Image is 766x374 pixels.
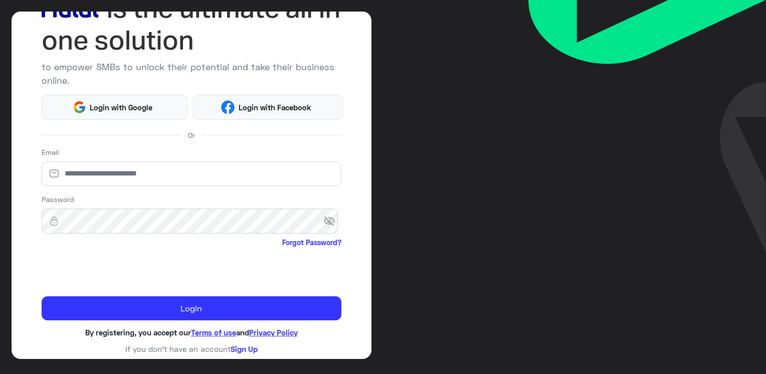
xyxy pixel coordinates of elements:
[42,296,341,320] button: Login
[42,168,67,178] img: email
[86,102,156,113] span: Login with Google
[85,328,191,337] span: By registering, you accept our
[42,216,67,226] img: lock
[221,100,235,114] img: Facebook
[231,344,258,353] a: Sign Up
[42,344,341,353] h6: If you don’t have an account
[42,147,59,157] label: Email
[235,102,315,113] span: Login with Facebook
[236,328,249,337] span: and
[191,328,236,337] a: Terms of use
[323,212,341,230] span: visibility_off
[193,95,343,120] button: Login with Facebook
[282,237,341,248] a: Forgot Password?
[42,250,194,289] iframe: reCAPTCHA
[188,130,195,140] span: Or
[42,194,74,205] label: Password
[73,100,86,114] img: Google
[42,95,188,120] button: Login with Google
[249,328,298,337] a: Privacy Policy
[42,60,341,87] p: to empower SMBs to unlock their potential and take their business online.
